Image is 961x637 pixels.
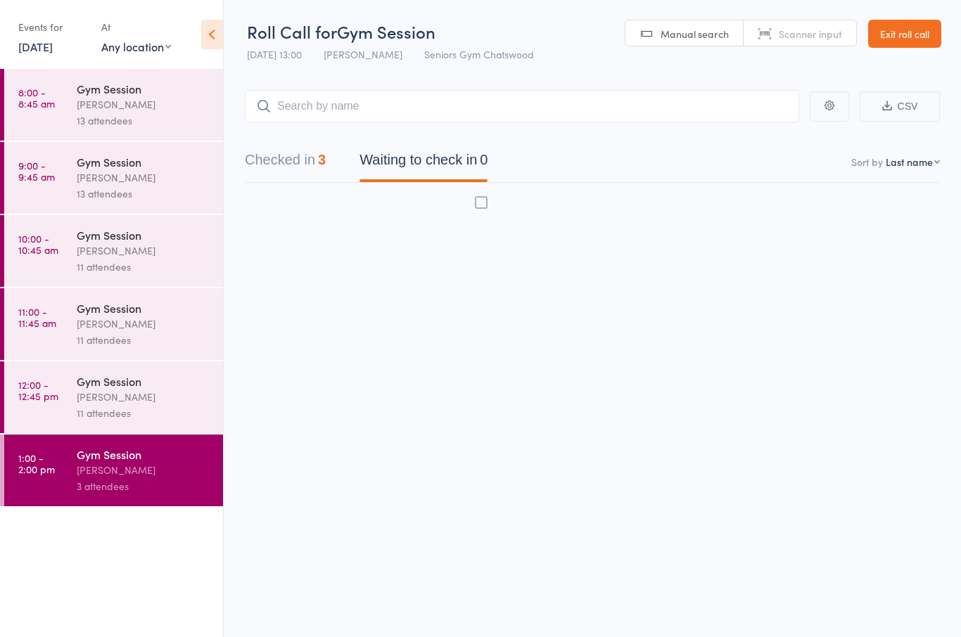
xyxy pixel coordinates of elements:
div: Gym Session [77,154,211,169]
a: Exit roll call [868,20,941,48]
button: Checked in3 [245,145,326,182]
time: 8:00 - 8:45 am [18,86,55,109]
div: 0 [480,152,488,167]
div: [PERSON_NAME] [77,96,211,112]
div: Last name [886,155,933,169]
span: Manual search [661,27,729,41]
span: [PERSON_NAME] [324,47,402,61]
span: Gym Session [337,20,435,43]
time: 9:00 - 9:45 am [18,160,55,182]
span: Seniors Gym Chatswood [424,47,534,61]
div: 11 attendees [77,332,211,348]
time: 12:00 - 12:45 pm [18,379,58,401]
button: Waiting to check in0 [359,145,488,182]
div: [PERSON_NAME] [77,462,211,478]
label: Sort by [851,155,883,169]
div: Events for [18,15,87,39]
div: [PERSON_NAME] [77,389,211,405]
span: Roll Call for [247,20,337,43]
a: 8:00 -8:45 amGym Session[PERSON_NAME]13 attendees [4,69,223,141]
div: Gym Session [77,81,211,96]
input: Search by name [245,90,799,122]
div: Gym Session [77,446,211,462]
div: [PERSON_NAME] [77,316,211,332]
a: 1:00 -2:00 pmGym Session[PERSON_NAME]3 attendees [4,435,223,506]
div: 13 attendees [77,186,211,202]
div: [PERSON_NAME] [77,243,211,259]
div: Any location [101,39,171,54]
div: Gym Session [77,373,211,389]
time: 1:00 - 2:00 pm [18,452,55,475]
a: 9:00 -9:45 amGym Session[PERSON_NAME]13 attendees [4,142,223,214]
div: 3 [318,152,326,167]
time: 10:00 - 10:45 am [18,233,58,255]
div: 11 attendees [77,405,211,421]
div: 11 attendees [77,259,211,275]
button: CSV [860,91,940,122]
time: 11:00 - 11:45 am [18,306,56,328]
span: Scanner input [779,27,842,41]
div: [PERSON_NAME] [77,169,211,186]
div: Gym Session [77,300,211,316]
div: Gym Session [77,227,211,243]
a: 11:00 -11:45 amGym Session[PERSON_NAME]11 attendees [4,288,223,360]
span: [DATE] 13:00 [247,47,302,61]
div: 13 attendees [77,112,211,129]
div: At [101,15,171,39]
div: 3 attendees [77,478,211,494]
a: [DATE] [18,39,53,54]
a: 12:00 -12:45 pmGym Session[PERSON_NAME]11 attendees [4,361,223,433]
a: 10:00 -10:45 amGym Session[PERSON_NAME]11 attendees [4,215,223,287]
